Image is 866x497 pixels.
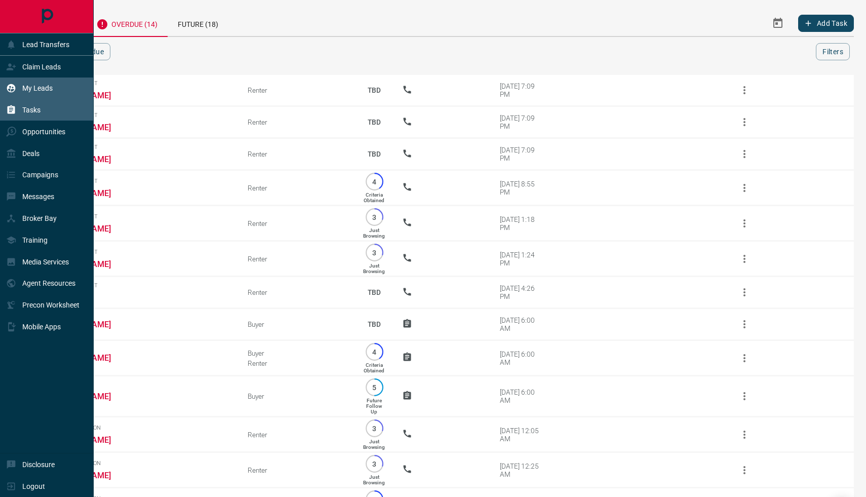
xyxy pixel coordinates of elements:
button: Add Task [798,15,854,32]
div: Renter [248,219,346,227]
span: Viewing Request [50,80,232,87]
p: 3 [371,460,378,468]
p: TBD [362,279,387,306]
div: [DATE] 12:05 AM [500,427,543,443]
div: [DATE] 6:00 AM [500,316,543,332]
div: Renter [248,86,346,94]
div: Renter [248,150,346,158]
div: Buyer [248,392,346,400]
p: Just Browsing [363,227,385,239]
div: [DATE] 7:09 PM [500,114,543,130]
div: [DATE] 7:09 PM [500,146,543,162]
div: Renter [248,466,346,474]
span: Offer Submission [50,460,232,467]
p: Just Browsing [363,439,385,450]
p: Future Follow Up [366,398,382,414]
div: [DATE] 7:09 PM [500,82,543,98]
p: 5 [371,384,378,391]
div: [DATE] 1:18 PM [500,215,543,232]
p: 3 [371,425,378,432]
p: 4 [371,178,378,185]
div: [DATE] 4:26 PM [500,284,543,300]
div: [DATE] 12:25 AM [500,462,543,478]
p: 3 [371,249,378,256]
div: Buyer [248,349,346,357]
div: [DATE] 6:00 AM [500,388,543,404]
div: Renter [248,118,346,126]
p: TBD [362,311,387,338]
div: Buyer [248,320,346,328]
p: Just Browsing [363,474,385,485]
button: Filters [816,43,850,60]
p: Just Browsing [363,263,385,274]
div: Overdue (14) [86,10,168,37]
div: [DATE] 1:24 PM [500,251,543,267]
span: Viewing Request [50,213,232,220]
div: [DATE] 8:55 PM [500,180,543,196]
span: Viewing Request [50,178,232,184]
div: [DATE] 6:00 AM [500,350,543,366]
p: TBD [362,108,387,136]
span: Viewing Request [50,282,232,289]
div: Renter [248,184,346,192]
div: Renter [248,255,346,263]
p: TBD [362,140,387,168]
span: Offer Submission [50,425,232,431]
div: Renter [248,359,346,367]
span: Viewing Request [50,144,232,150]
p: TBD [362,77,387,104]
button: Select Date Range [766,11,790,35]
span: Viewing Request [50,249,232,255]
p: 3 [371,213,378,221]
div: Future (18) [168,10,228,36]
p: Criteria Obtained [364,362,384,373]
div: Renter [248,431,346,439]
p: 4 [371,348,378,356]
div: Renter [248,288,346,296]
span: Viewing Request [50,112,232,119]
p: Criteria Obtained [364,192,384,203]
